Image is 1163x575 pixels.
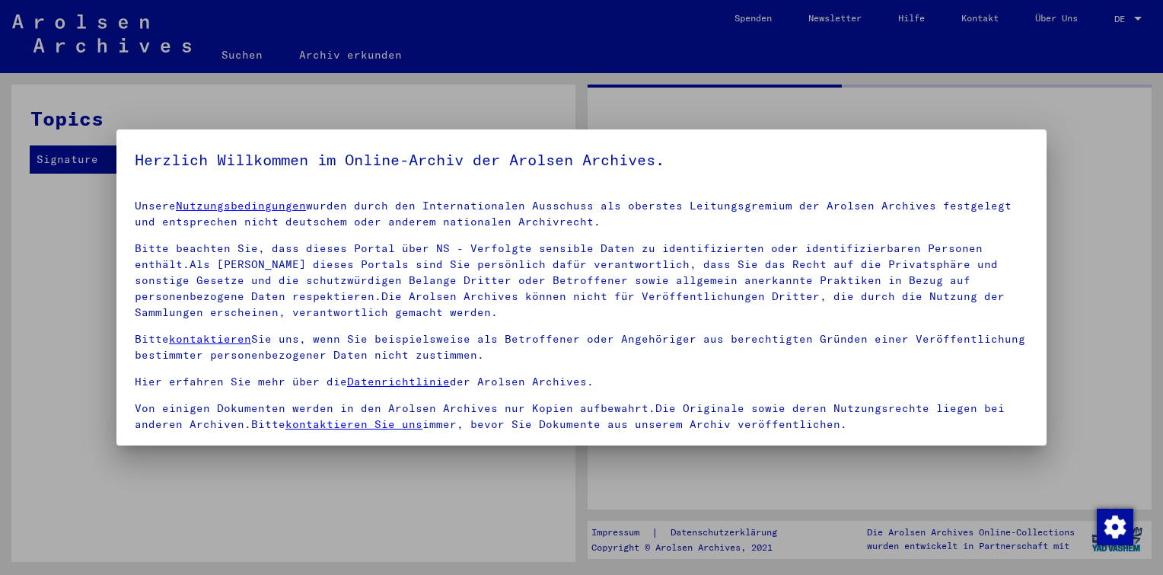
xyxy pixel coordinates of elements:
h5: Herzlich Willkommen im Online-Archiv der Arolsen Archives. [135,148,1028,172]
a: Nutzungsbedingungen [176,199,306,212]
a: Datenrichtlinie [347,375,450,388]
a: kontaktieren Sie uns [285,417,422,431]
img: Zustimmung ändern [1097,509,1133,545]
a: kontaktieren [169,332,251,346]
span: Einverständniserklärung: Hiermit erkläre ich mich damit einverstanden, dass ich sensible personen... [153,443,1028,516]
p: Von einigen Dokumenten werden in den Arolsen Archives nur Kopien aufbewahrt.Die Originale sowie d... [135,401,1028,433]
p: Bitte beachten Sie, dass dieses Portal über NS - Verfolgte sensible Daten zu identifizierten oder... [135,241,1028,321]
p: Unsere wurden durch den Internationalen Ausschuss als oberstes Leitungsgremium der Arolsen Archiv... [135,198,1028,230]
p: Hier erfahren Sie mehr über die der Arolsen Archives. [135,374,1028,390]
p: Bitte Sie uns, wenn Sie beispielsweise als Betroffener oder Angehöriger aus berechtigten Gründen ... [135,331,1028,363]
